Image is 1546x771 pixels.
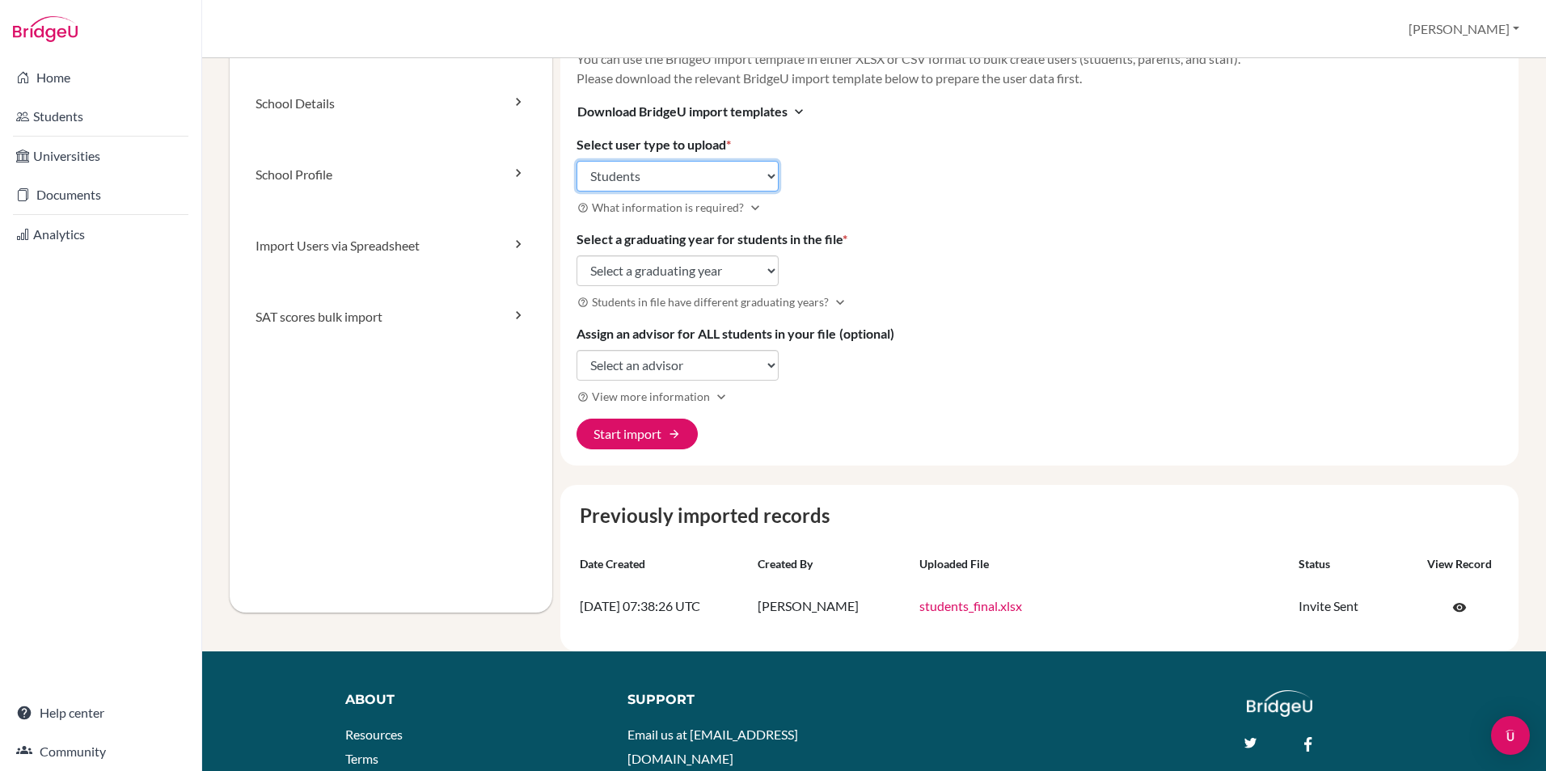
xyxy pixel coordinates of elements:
i: expand_more [791,103,807,120]
a: School Profile [230,139,552,210]
i: help_outline [577,391,589,402]
a: Analytics [3,218,198,251]
label: Assign an advisor for ALL students in your file [577,324,894,343]
label: Select user type to upload [577,135,731,154]
i: Expand more [713,389,729,405]
caption: Previously imported records [573,501,1506,530]
a: Documents [3,179,198,211]
a: Resources [345,727,403,742]
span: Students in file have different graduating years? [592,293,829,310]
a: School Details [230,68,552,139]
span: What information is required? [592,199,744,216]
i: Expand more [832,294,848,310]
a: Help center [3,697,198,729]
i: help_outline [577,297,589,308]
a: Terms [345,751,378,766]
th: Date created [573,550,751,579]
th: View record [1413,550,1506,579]
th: Created by [751,550,913,579]
img: Bridge-U [13,16,78,42]
button: What information is required?Expand more [577,198,764,217]
a: Email us at [EMAIL_ADDRESS][DOMAIN_NAME] [627,727,798,766]
button: View more informationExpand more [577,387,730,406]
button: [PERSON_NAME] [1401,14,1527,44]
span: Download BridgeU import templates [577,102,788,121]
div: Open Intercom Messenger [1491,716,1530,755]
label: Select a graduating year for students in the file [577,230,847,249]
th: Status [1292,550,1413,579]
span: arrow_forward [668,428,681,440]
div: Support [627,690,856,710]
td: [DATE] 07:38:26 UTC [573,579,751,635]
a: Click to open the record on its current state [1435,592,1484,622]
td: Invite Sent [1292,579,1413,635]
th: Uploaded file [913,550,1293,579]
a: Home [3,61,198,94]
a: Community [3,735,198,768]
i: Expand more [747,200,763,216]
p: You can use the BridgeU import template in either XLSX or CSV format to bulk create users (studen... [577,49,1503,88]
a: students_final.xlsx [919,598,1022,613]
a: SAT scores bulk import [230,281,552,352]
div: About [345,690,592,710]
span: View more information [592,388,710,405]
td: [PERSON_NAME] [751,579,913,635]
i: help_outline [577,202,589,213]
a: Students [3,100,198,133]
span: visibility [1452,600,1467,615]
a: Universities [3,140,198,172]
img: logo_white@2x-f4f0deed5e89b7ecb1c2cc34c3e3d731f90f0f143d5ea2071677605dd97b5244.png [1247,690,1312,717]
button: Students in file have different graduating years?Expand more [577,293,849,311]
span: (optional) [839,326,894,341]
button: Start import [577,419,698,449]
a: Import Users via Spreadsheet [230,210,552,281]
button: Download BridgeU import templatesexpand_more [577,101,808,122]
